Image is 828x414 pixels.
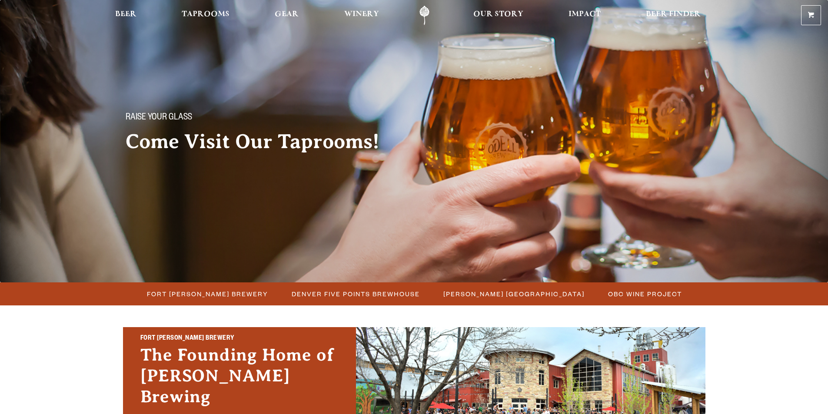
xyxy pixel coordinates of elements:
[473,11,523,18] span: Our Story
[176,6,235,25] a: Taprooms
[126,131,397,152] h2: Come Visit Our Taprooms!
[443,288,585,300] span: [PERSON_NAME] [GEOGRAPHIC_DATA]
[569,11,601,18] span: Impact
[468,6,529,25] a: Our Story
[438,288,589,300] a: [PERSON_NAME] [GEOGRAPHIC_DATA]
[603,288,686,300] a: OBC Wine Project
[126,113,192,124] span: Raise your glass
[563,6,606,25] a: Impact
[147,288,268,300] span: Fort [PERSON_NAME] Brewery
[344,11,379,18] span: Winery
[286,288,424,300] a: Denver Five Points Brewhouse
[115,11,136,18] span: Beer
[640,6,706,25] a: Beer Finder
[110,6,142,25] a: Beer
[140,333,339,344] h2: Fort [PERSON_NAME] Brewery
[275,11,299,18] span: Gear
[608,288,682,300] span: OBC Wine Project
[292,288,420,300] span: Denver Five Points Brewhouse
[646,11,701,18] span: Beer Finder
[182,11,229,18] span: Taprooms
[408,6,441,25] a: Odell Home
[142,288,273,300] a: Fort [PERSON_NAME] Brewery
[339,6,385,25] a: Winery
[269,6,304,25] a: Gear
